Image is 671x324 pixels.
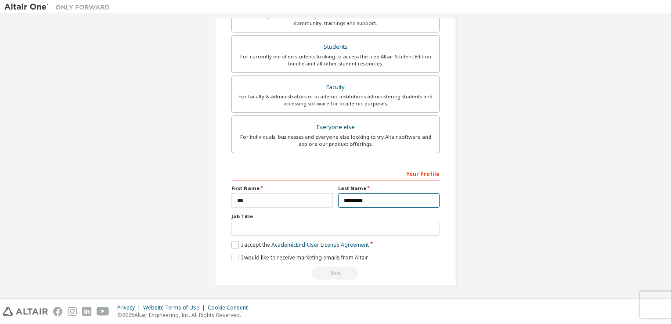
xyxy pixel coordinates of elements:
[117,304,143,311] div: Privacy
[237,133,434,148] div: For individuals, businesses and everyone else looking to try Altair software and explore our prod...
[237,81,434,94] div: Faculty
[143,304,208,311] div: Website Terms of Use
[3,307,48,316] img: altair_logo.svg
[271,241,369,248] a: Academic End-User License Agreement
[231,266,440,280] div: Read and acccept EULA to continue
[68,307,77,316] img: instagram.svg
[237,13,434,27] div: For existing customers looking to access software downloads, HPC resources, community, trainings ...
[237,93,434,107] div: For faculty & administrators of academic institutions administering students and accessing softwa...
[117,311,253,319] p: © 2025 Altair Engineering, Inc. All Rights Reserved.
[97,307,109,316] img: youtube.svg
[338,185,440,192] label: Last Name
[237,121,434,133] div: Everyone else
[231,185,333,192] label: First Name
[208,304,253,311] div: Cookie Consent
[231,166,440,180] div: Your Profile
[53,307,62,316] img: facebook.svg
[82,307,91,316] img: linkedin.svg
[237,53,434,67] div: For currently enrolled students looking to access the free Altair Student Edition bundle and all ...
[237,41,434,53] div: Students
[231,213,440,220] label: Job Title
[4,3,114,11] img: Altair One
[231,254,368,261] label: I would like to receive marketing emails from Altair
[231,241,369,248] label: I accept the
